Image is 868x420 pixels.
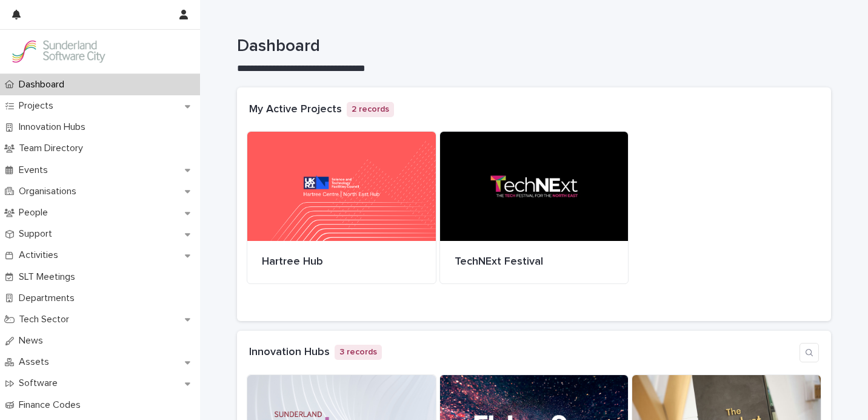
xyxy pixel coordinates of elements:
p: 2 records [347,102,394,117]
p: Assets [14,356,59,368]
a: Innovation Hubs [249,347,330,357]
p: News [14,335,53,347]
p: Organisations [14,186,86,197]
p: 3 records [335,345,382,360]
p: Dashboard [14,79,74,90]
a: Hartree Hub [247,131,436,284]
h1: Dashboard [237,36,831,57]
p: Projects [14,100,63,112]
p: Activities [14,249,68,261]
p: People [14,207,58,218]
p: Software [14,378,67,389]
p: TechNExt Festival [455,256,614,269]
p: Events [14,164,58,176]
p: Hartree Hub [262,256,421,269]
p: Support [14,228,62,240]
p: Innovation Hubs [14,121,95,133]
p: Tech Sector [14,314,79,325]
p: Team Directory [14,143,93,154]
p: Departments [14,293,84,304]
p: Finance Codes [14,399,90,411]
img: Kay6KQejSz2FjblR6DWv [10,39,107,64]
p: SLT Meetings [14,271,85,283]
a: My Active Projects [249,104,342,115]
a: TechNExt Festival [439,131,629,284]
